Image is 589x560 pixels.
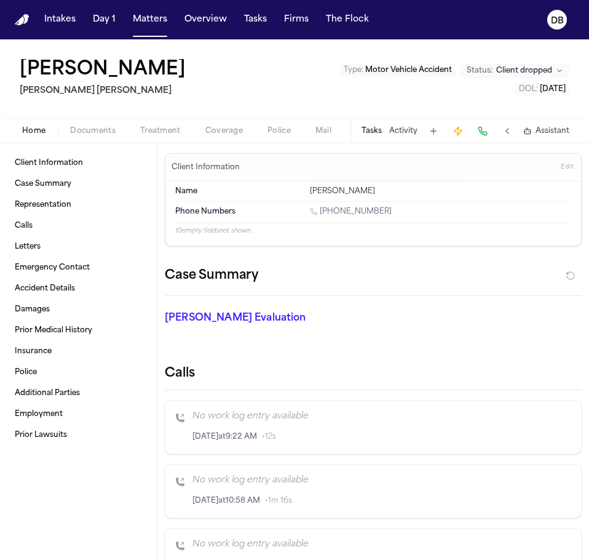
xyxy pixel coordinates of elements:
span: Mail [315,126,331,136]
a: Emergency Contact [10,258,147,278]
p: No work log entry available [192,410,571,423]
span: [DATE] at 10:58 AM [192,496,260,506]
span: Motor Vehicle Accident [365,66,452,74]
div: [PERSON_NAME] [310,186,571,196]
button: Tasks [362,126,382,136]
p: 10 empty fields not shown. [175,226,571,236]
span: • 1m 16s [265,496,292,506]
span: Documents [70,126,116,136]
a: Employment [10,404,147,424]
span: Type : [344,66,363,74]
a: Letters [10,237,147,257]
button: Assistant [523,126,569,136]
button: Add Task [425,122,442,140]
button: Tasks [239,9,272,31]
dt: Name [175,186,302,196]
button: Edit Type: Motor Vehicle Accident [340,64,456,76]
a: Damages [10,300,147,319]
span: Home [22,126,45,136]
button: The Flock [321,9,374,31]
button: Edit matter name [20,59,186,81]
a: Representation [10,195,147,215]
a: Case Summary [10,174,147,194]
a: Prior Medical History [10,321,147,340]
a: Calls [10,216,147,236]
img: Finch Logo [15,14,30,26]
span: Client dropped [496,66,552,76]
h1: [PERSON_NAME] [20,59,186,81]
a: Police [10,362,147,382]
span: Treatment [140,126,181,136]
button: Edit [557,158,577,177]
a: Accident Details [10,279,147,298]
button: Day 1 [88,9,121,31]
button: Activity [389,126,417,136]
button: Firms [279,9,314,31]
button: Make a Call [474,122,491,140]
a: Additional Parties [10,383,147,403]
span: Status: [467,66,492,76]
span: Phone Numbers [175,207,235,217]
h2: [PERSON_NAME] [PERSON_NAME] [20,84,191,98]
a: Client Information [10,153,147,173]
span: • 12s [262,432,276,442]
span: [DATE] [540,86,566,93]
span: Assistant [536,126,569,136]
p: No work log entry available [192,474,571,487]
button: Create Immediate Task [449,122,467,140]
span: Edit [561,163,574,172]
span: Coverage [205,126,243,136]
a: Prior Lawsuits [10,425,147,445]
p: [PERSON_NAME] Evaluation [165,311,582,326]
button: Matters [128,9,172,31]
h3: Client Information [169,162,242,172]
button: Edit DOL: 2025-07-31 [515,83,569,95]
button: Change status from Client dropped [461,63,569,78]
a: Insurance [10,342,147,361]
h2: Calls [165,365,582,382]
p: No work log entry available [192,538,571,551]
a: Call 1 (801) 623-1204 [310,207,392,217]
button: Intakes [39,9,81,31]
span: Police [267,126,291,136]
h2: Case Summary [165,266,258,286]
span: [DATE] at 9:22 AM [192,432,257,442]
button: Overview [180,9,232,31]
a: Home [15,14,30,26]
span: DOL : [519,86,538,93]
